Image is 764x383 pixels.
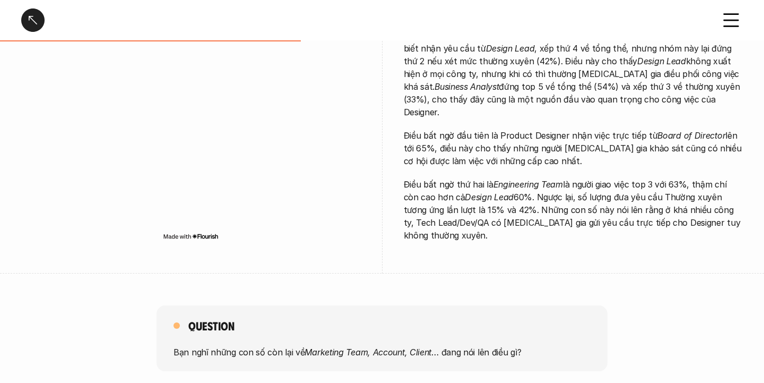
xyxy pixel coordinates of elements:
p: Điều bất ngờ thứ hai là là người giao việc top 3 với 63%, thậm chí còn cao hơn cả 60%. Ngược lại,... [404,178,743,242]
em: Board of Director [657,130,725,141]
em: Design Lead [486,43,535,54]
em: Business Analyst [435,81,499,92]
p: Bạn nghĩ những con số còn lại về … đang nói lên điều gì? [173,346,591,359]
em: Design Lead [637,56,686,66]
em: Design Lead [465,192,514,202]
em: Marketing Team, Account, Client [305,347,431,358]
h5: Question [188,318,235,333]
em: Engineering Team [493,179,563,190]
p: Điều bất ngờ đầu tiên là Product Designer nhận việc trực tiếp từ lên tới 65%, điều này cho thấy n... [404,129,743,167]
p: Không bất ngờ khi là nguồn yêu cầu chính với 85% tổng và 64% thường xuyên – cao nhất trong tất cả... [404,16,743,118]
